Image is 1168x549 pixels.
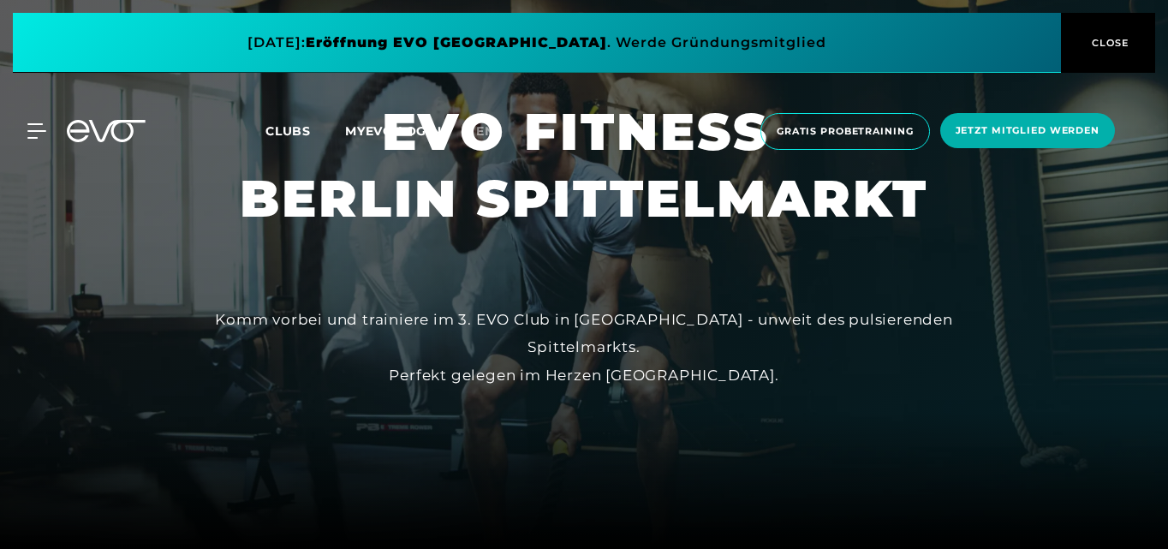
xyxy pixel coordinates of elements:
button: CLOSE [1061,13,1155,73]
span: Gratis Probetraining [777,124,914,139]
a: en [476,122,515,141]
a: Gratis Probetraining [755,113,935,150]
a: MYEVO LOGIN [345,123,442,139]
a: Clubs [265,122,345,139]
span: Jetzt Mitglied werden [956,123,1099,138]
a: Jetzt Mitglied werden [935,113,1120,150]
span: Clubs [265,123,311,139]
div: Komm vorbei und trainiere im 3. EVO Club in [GEOGRAPHIC_DATA] - unweit des pulsierenden Spittelma... [199,306,969,389]
span: CLOSE [1088,35,1129,51]
span: en [476,123,495,139]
